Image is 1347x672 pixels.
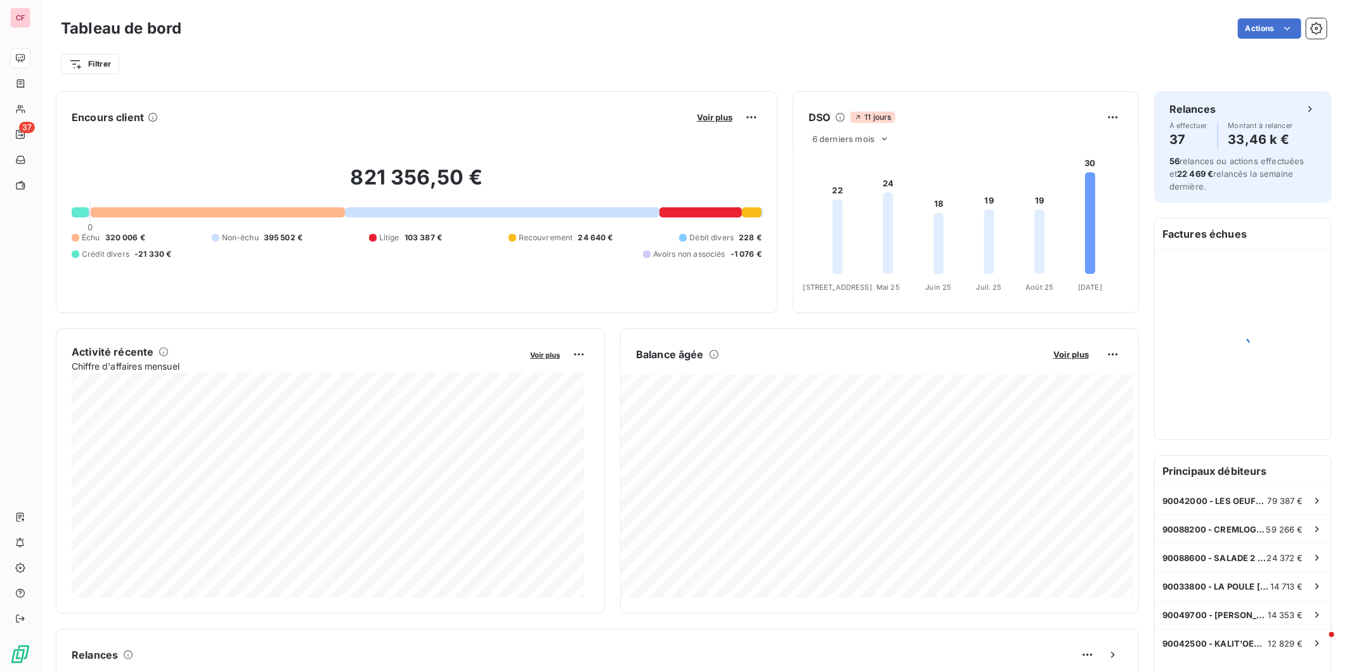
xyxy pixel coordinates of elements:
span: 90088600 - SALADE 2 FRUITS [1162,553,1267,563]
span: Crédit divers [82,249,129,260]
button: Filtrer [61,54,119,74]
span: 11 jours [850,112,895,123]
span: 228 € [739,232,762,243]
h4: 37 [1169,129,1207,150]
span: 12 829 € [1268,638,1303,649]
span: Voir plus [697,112,732,122]
span: À effectuer [1169,122,1207,129]
span: Voir plus [530,351,560,359]
img: Logo LeanPay [10,644,30,664]
span: Montant à relancer [1228,122,1293,129]
span: 90042000 - LES OEUFS DE [GEOGRAPHIC_DATA] [1162,496,1268,506]
h2: 821 356,50 € [72,165,762,203]
span: 14 713 € [1271,581,1303,591]
tspan: Août 25 [1025,283,1053,292]
h6: Balance âgée [636,347,704,362]
span: 24 640 € [578,232,613,243]
h4: 33,46 k € [1228,129,1293,150]
div: CF [10,8,30,28]
button: Voir plus [1050,349,1093,360]
button: Voir plus [526,349,564,360]
span: 90033800 - LA POULE [PERSON_NAME] EURL [1162,581,1271,591]
span: -1 076 € [731,249,762,260]
span: Recouvrement [519,232,573,243]
h6: Relances [1169,101,1216,117]
span: 320 006 € [105,232,145,243]
span: 37 [19,122,35,133]
span: Échu [82,232,100,243]
button: Actions [1238,18,1301,39]
h6: Encours client [72,110,144,125]
span: 79 387 € [1268,496,1303,506]
span: relances ou actions effectuées et relancés la semaine dernière. [1169,156,1305,191]
span: 395 502 € [264,232,303,243]
span: Chiffre d'affaires mensuel [72,359,521,373]
span: Voir plus [1053,349,1089,359]
span: 56 [1169,156,1180,166]
span: 22 469 € [1177,169,1213,179]
h3: Tableau de bord [61,17,181,40]
span: 14 353 € [1268,610,1303,620]
h6: Factures échues [1155,219,1331,249]
span: 90049700 - [PERSON_NAME] ET FILS [1162,610,1268,620]
h6: Relances [72,647,118,662]
span: Litige [379,232,400,243]
tspan: [STREET_ADDRESS] [804,283,872,292]
h6: DSO [809,110,830,125]
tspan: Juin 25 [926,283,952,292]
span: 24 372 € [1267,553,1303,563]
span: 6 derniers mois [812,134,875,144]
h6: Activité récente [72,344,153,359]
h6: Principaux débiteurs [1155,456,1331,486]
span: Non-échu [222,232,259,243]
span: 0 [88,222,93,232]
span: 59 266 € [1266,524,1303,534]
button: Voir plus [693,112,736,123]
span: Avoirs non associés [653,249,726,260]
tspan: Juil. 25 [977,283,1002,292]
iframe: Intercom live chat [1304,629,1334,659]
span: Débit divers [689,232,734,243]
tspan: [DATE] [1078,283,1102,292]
span: 103 387 € [405,232,442,243]
span: 90042500 - KALIT'OEUFS EURL [1162,638,1268,649]
span: -21 330 € [134,249,171,260]
span: 90088200 - CREMLOG LE FROMAGER DES HALLES [1162,524,1266,534]
tspan: Mai 25 [876,283,900,292]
